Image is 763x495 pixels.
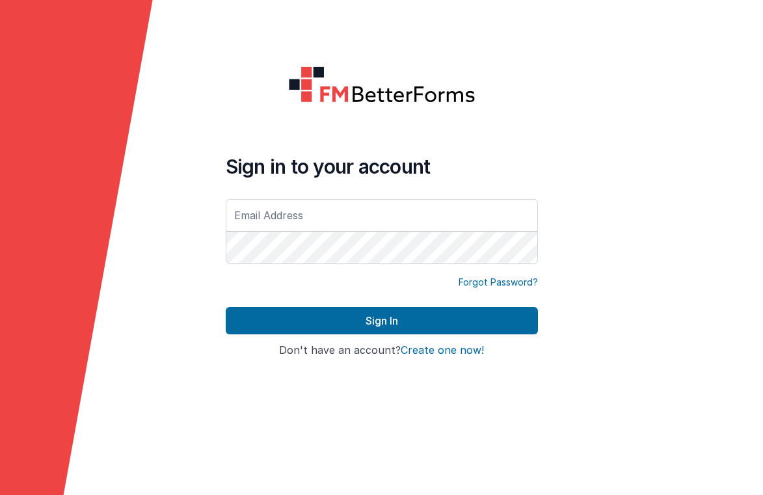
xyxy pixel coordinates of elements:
[226,307,538,334] button: Sign In
[226,345,538,356] h4: Don't have an account?
[401,345,484,356] button: Create one now!
[459,276,538,289] a: Forgot Password?
[226,199,538,232] input: Email Address
[226,155,538,178] h4: Sign in to your account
